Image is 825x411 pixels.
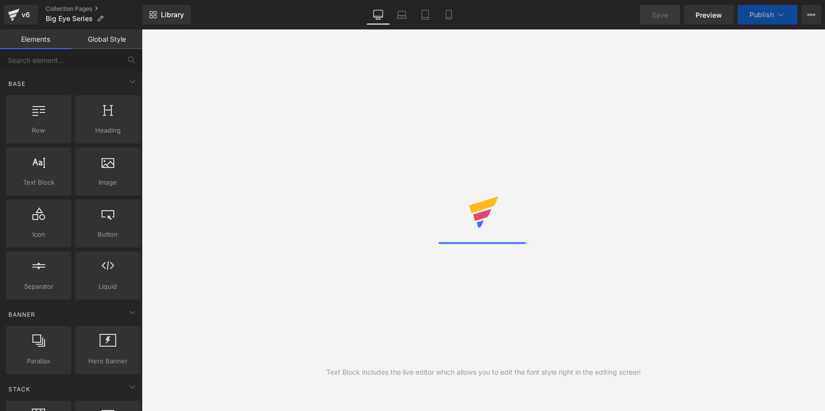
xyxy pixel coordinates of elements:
span: Preview [696,10,722,20]
span: Separator [9,281,68,292]
a: Collection Pages [46,5,142,13]
a: Tablet [413,5,437,25]
a: Global Style [71,29,142,49]
button: Publish [738,5,798,25]
span: Text Block [9,177,68,188]
span: Library [161,10,184,19]
span: Big Eye Series [46,15,93,23]
span: Heading [78,125,137,136]
span: Row [9,125,68,136]
span: Save [652,10,668,20]
span: Hero Banner [78,356,137,366]
a: Laptop [390,5,413,25]
span: Parallax [9,356,68,366]
div: v6 [20,8,32,21]
span: Publish [749,11,774,19]
a: Preview [684,5,734,25]
span: Button [78,229,137,240]
a: Mobile [437,5,461,25]
span: Stack [7,384,31,394]
span: Icon [9,229,68,240]
a: New Library [142,5,191,25]
span: Banner [7,310,36,319]
div: Text Block includes the live editor which allows you to edit the font style right in the editing ... [326,367,641,378]
span: Liquid [78,281,137,292]
a: Desktop [366,5,390,25]
span: Base [7,79,26,88]
a: v6 [4,5,38,25]
span: Image [78,177,137,188]
button: More [801,5,821,25]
